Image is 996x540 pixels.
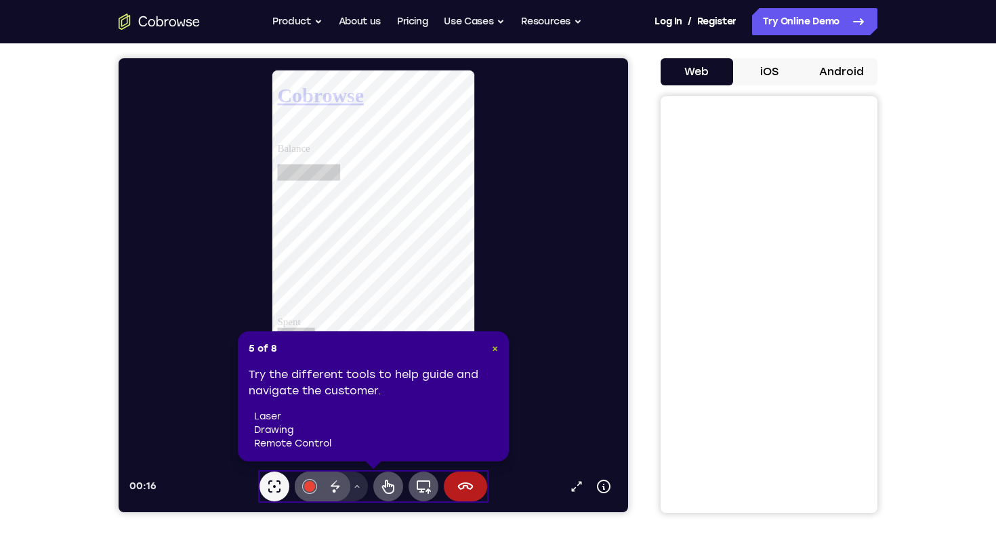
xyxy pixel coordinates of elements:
[228,413,249,443] button: Drawing tools menu
[472,415,499,442] button: Device info
[249,367,498,451] div: Try the different tools to help guide and navigate the customer.
[688,14,692,30] span: /
[254,410,498,423] li: laser
[254,423,498,437] li: drawing
[255,413,285,443] button: Remote control
[752,8,877,35] a: Try Online Demo
[249,342,277,356] span: 5 of 8
[805,58,877,85] button: Android
[697,8,736,35] a: Register
[254,437,498,451] li: remote control
[733,58,806,85] button: iOS
[119,58,628,512] iframe: Agent
[444,415,472,442] a: Popout
[339,8,381,35] a: About us
[272,8,323,35] button: Product
[119,14,200,30] a: Go to the home page
[202,413,232,443] button: Disappearing ink
[444,8,505,35] button: Use Cases
[521,8,582,35] button: Resources
[492,342,498,356] button: Close Tour
[661,58,733,85] button: Web
[176,413,206,443] button: Annotations color
[492,343,498,354] span: ×
[397,8,428,35] a: Pricing
[655,8,682,35] a: Log In
[141,413,171,443] button: Laser pointer
[325,413,369,443] button: End session
[290,413,320,443] button: Full device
